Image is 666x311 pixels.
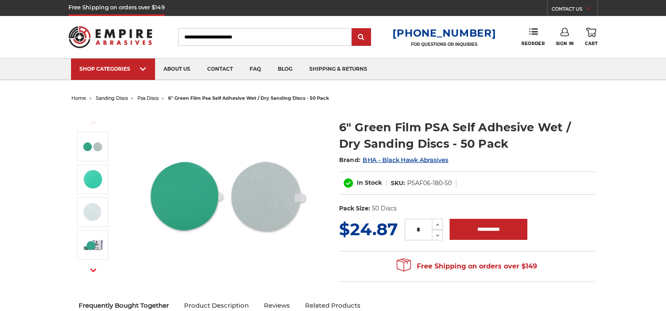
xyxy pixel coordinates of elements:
[83,261,103,279] button: Next
[79,66,147,72] div: SHOP CATEGORIES
[585,28,598,46] a: Cart
[392,42,496,47] p: FOR QUESTIONS OR INQUIRIES
[143,110,311,279] img: 6-inch 600-grit green film PSA disc with green polyester film backing for metal grinding and bare...
[199,58,241,80] a: contact
[269,58,301,80] a: blog
[82,234,103,255] img: Close-up of BHA PSA discs box detailing 120-grit green film discs with budget friendly 50 bulk pack
[391,179,405,188] dt: SKU:
[521,28,545,46] a: Reorder
[155,58,199,80] a: about us
[82,202,103,223] img: 6-inch 1000-grit green film PSA stickyback disc for professional-grade sanding on automotive putty
[82,136,103,157] img: 6-inch 600-grit green film PSA disc with green polyester film backing for metal grinding and bare...
[68,21,153,53] img: Empire Abrasives
[357,179,382,186] span: In Stock
[168,95,329,101] span: 6" green film psa self adhesive wet / dry sanding discs - 50 pack
[353,29,370,46] input: Submit
[96,95,128,101] a: sanding discs
[339,156,361,164] span: Brand:
[82,169,103,190] img: 2000 grit sandpaper disc, 6 inches, with fast cutting aluminum oxide on waterproof green polyeste...
[363,156,448,164] a: BHA - Black Hawk Abrasives
[137,95,158,101] a: psa discs
[392,27,496,39] a: [PHONE_NUMBER]
[585,41,598,46] span: Cart
[556,41,574,46] span: Sign In
[301,58,376,80] a: shipping & returns
[339,119,595,152] h1: 6" Green Film PSA Self Adhesive Wet / Dry Sanding Discs - 50 Pack
[241,58,269,80] a: faq
[407,179,452,188] dd: PSAF06-180-50
[397,258,537,275] span: Free Shipping on orders over $149
[552,4,598,16] a: CONTACT US
[83,114,103,132] button: Previous
[372,204,397,213] dd: 50 Discs
[521,41,545,46] span: Reorder
[71,95,86,101] a: home
[339,219,398,239] span: $24.87
[339,204,370,213] dt: Pack Size:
